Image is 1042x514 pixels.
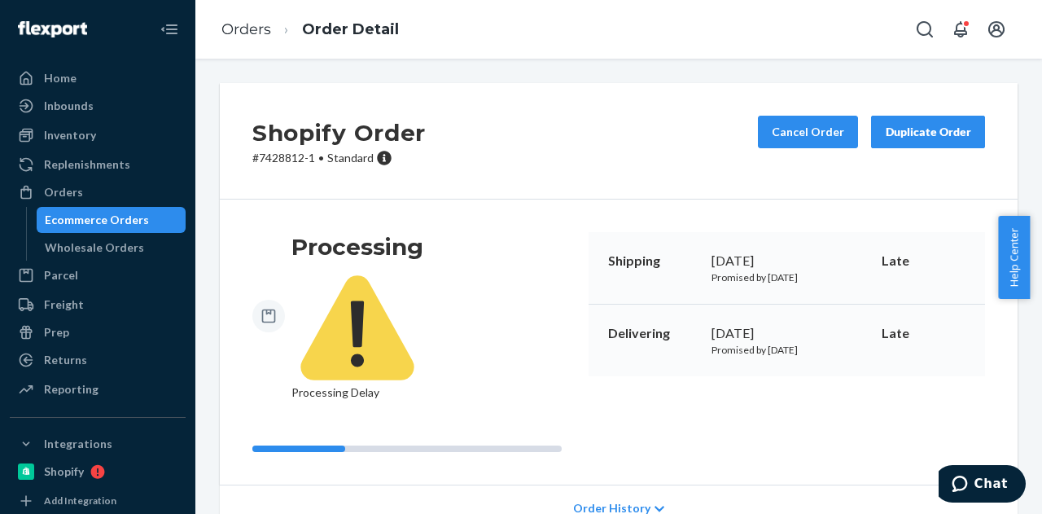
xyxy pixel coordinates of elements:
[44,184,83,200] div: Orders
[318,151,324,165] span: •
[18,21,87,37] img: Flexport logo
[44,463,84,480] div: Shopify
[10,459,186,485] a: Shopify
[998,216,1030,299] button: Help Center
[711,252,862,270] div: [DATE]
[871,116,985,148] button: Duplicate Order
[758,116,858,148] button: Cancel Order
[45,239,144,256] div: Wholesale Orders
[44,352,87,368] div: Returns
[10,491,186,511] a: Add Integration
[10,93,186,119] a: Inbounds
[153,13,186,46] button: Close Navigation
[221,20,271,38] a: Orders
[252,116,426,150] h2: Shopify Order
[327,151,374,165] span: Standard
[10,65,186,91] a: Home
[10,376,186,402] a: Reporting
[44,98,94,114] div: Inbounds
[291,261,423,399] span: Processing Delay
[10,262,186,288] a: Parcel
[44,297,84,313] div: Freight
[44,127,96,143] div: Inventory
[10,179,186,205] a: Orders
[44,267,78,283] div: Parcel
[908,13,941,46] button: Open Search Box
[711,270,862,284] p: Promised by [DATE]
[882,252,965,270] p: Late
[44,494,116,507] div: Add Integration
[944,13,977,46] button: Open notifications
[10,122,186,148] a: Inventory
[44,324,69,340] div: Prep
[10,292,186,318] a: Freight
[44,381,99,398] div: Reporting
[885,124,971,140] div: Duplicate Order
[939,465,1026,506] iframe: To enrich screen reader interactions, please activate Accessibility in Grammarly extension settings
[10,347,186,373] a: Returns
[882,324,965,343] p: Late
[44,436,112,452] div: Integrations
[10,319,186,345] a: Prep
[37,235,186,261] a: Wholesale Orders
[45,212,149,228] div: Ecommerce Orders
[44,70,77,86] div: Home
[711,343,862,357] p: Promised by [DATE]
[252,150,426,166] p: # 7428812-1
[980,13,1013,46] button: Open account menu
[711,324,862,343] div: [DATE]
[208,6,412,54] ol: breadcrumbs
[37,207,186,233] a: Ecommerce Orders
[10,152,186,178] a: Replenishments
[44,156,130,173] div: Replenishments
[291,232,423,261] h3: Processing
[10,431,186,457] button: Integrations
[608,324,698,343] p: Delivering
[608,252,698,270] p: Shipping
[302,20,399,38] a: Order Detail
